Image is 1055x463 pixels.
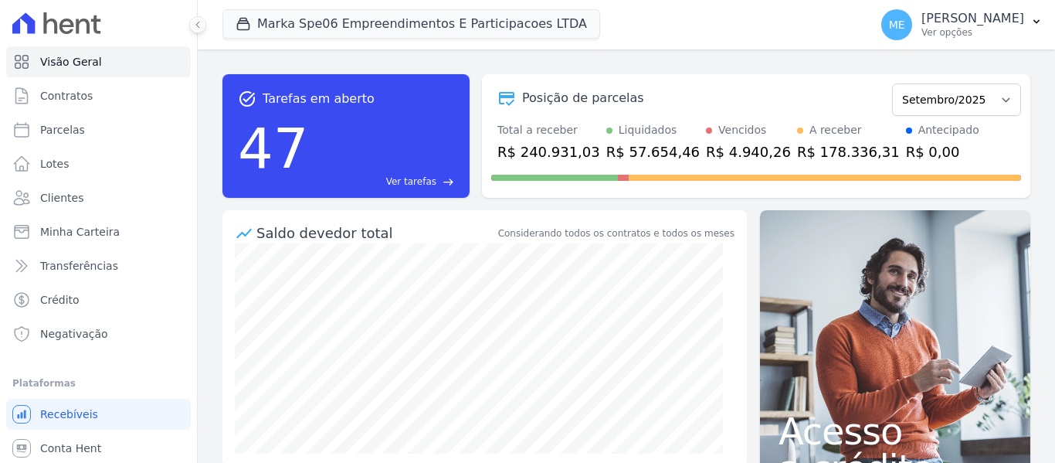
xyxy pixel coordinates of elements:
[497,122,600,138] div: Total a receber
[606,141,700,162] div: R$ 57.654,46
[238,90,256,108] span: task_alt
[222,9,600,39] button: Marka Spe06 Empreendimentos E Participacoes LTDA
[619,122,677,138] div: Liquidados
[6,148,191,179] a: Lotes
[779,413,1012,450] span: Acesso
[40,292,80,308] span: Crédito
[315,175,454,189] a: Ver tarefas east
[6,182,191,213] a: Clientes
[6,399,191,430] a: Recebíveis
[6,80,191,111] a: Contratos
[256,223,495,243] div: Saldo devedor total
[40,156,70,172] span: Lotes
[797,141,900,162] div: R$ 178.336,31
[869,3,1055,46] button: ME [PERSON_NAME] Ver opções
[40,407,98,422] span: Recebíveis
[921,26,1024,39] p: Ver opções
[522,89,644,107] div: Posição de parcelas
[6,46,191,77] a: Visão Geral
[6,250,191,281] a: Transferências
[6,114,191,145] a: Parcelas
[40,326,108,342] span: Negativação
[906,141,979,162] div: R$ 0,00
[889,19,905,30] span: ME
[40,224,120,240] span: Minha Carteira
[238,108,309,189] div: 47
[40,441,101,456] span: Conta Hent
[263,90,375,108] span: Tarefas em aberto
[921,11,1024,26] p: [PERSON_NAME]
[40,258,118,274] span: Transferências
[6,216,191,247] a: Minha Carteira
[386,175,436,189] span: Ver tarefas
[40,54,102,70] span: Visão Geral
[718,122,766,138] div: Vencidos
[706,141,791,162] div: R$ 4.940,26
[40,122,85,138] span: Parcelas
[40,190,83,206] span: Clientes
[498,226,734,240] div: Considerando todos os contratos e todos os meses
[443,176,454,188] span: east
[918,122,979,138] div: Antecipado
[497,141,600,162] div: R$ 240.931,03
[40,88,93,104] span: Contratos
[6,284,191,315] a: Crédito
[12,374,185,393] div: Plataformas
[809,122,862,138] div: A receber
[6,318,191,349] a: Negativação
